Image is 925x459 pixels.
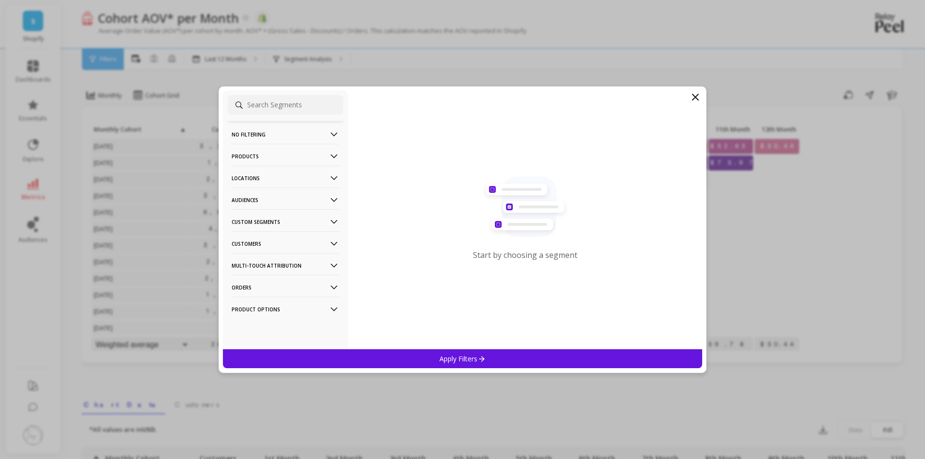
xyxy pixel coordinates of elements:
input: Search Segments [228,95,343,115]
p: Products [232,144,339,169]
p: Custom Segments [232,209,339,234]
p: Start by choosing a segment [473,250,577,260]
p: Locations [232,166,339,190]
p: Customers [232,231,339,256]
p: Audiences [232,187,339,212]
p: Apply Filters [439,354,486,363]
p: Multi-Touch Attribution [232,253,339,278]
p: Product Options [232,297,339,322]
p: Orders [232,275,339,300]
p: No filtering [232,122,339,147]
